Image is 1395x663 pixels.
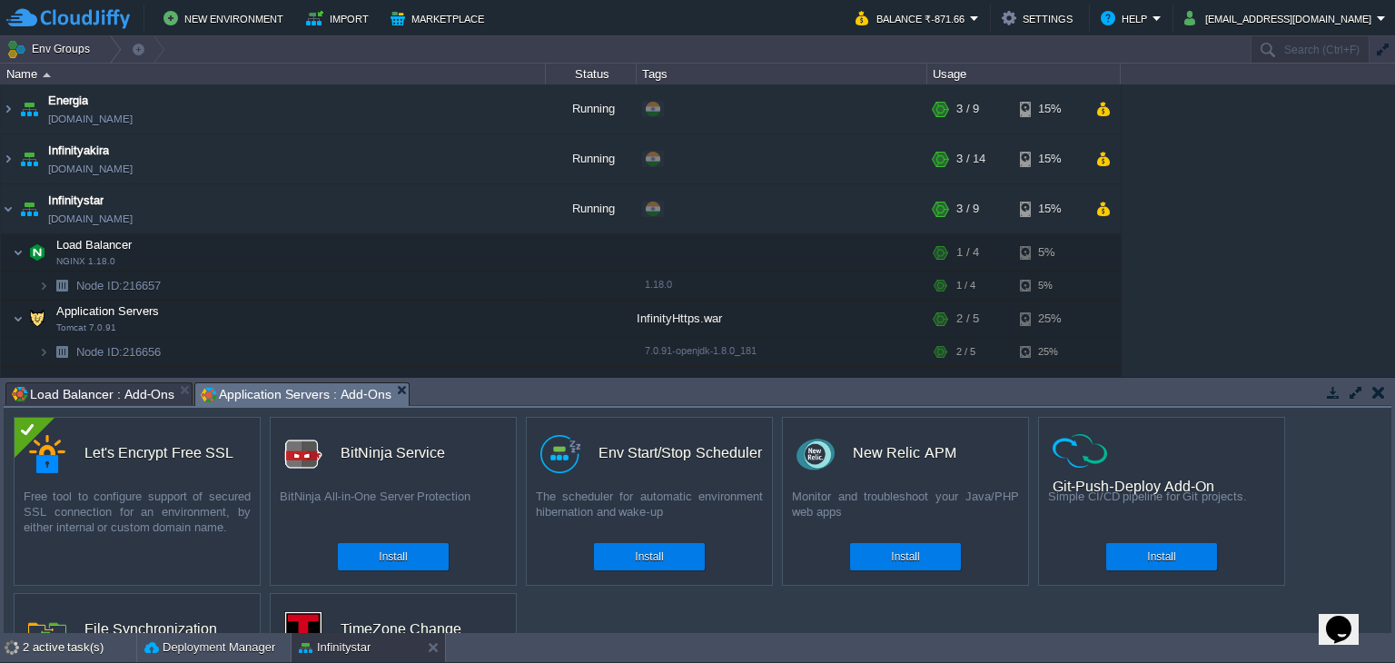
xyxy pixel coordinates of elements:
div: InfinityHttps.war [637,301,927,337]
img: AMDAwAAAACH5BAEAAAAALAAAAAABAAEAAAICRAEAOw== [1,184,15,233]
span: 1.18.0 [645,279,672,290]
div: Env Start/Stop Scheduler [599,434,762,472]
div: Simple CI/CD pipeline for Git projects. [1039,489,1284,534]
span: Load Balancer [54,237,134,252]
button: Install [379,548,407,566]
a: Application ServersTomcat 7.0.91 [54,304,162,318]
div: 3 / 14 [956,134,985,183]
div: 5% [1020,234,1079,271]
div: TimeZone Change [341,610,461,648]
div: 25% [1020,338,1079,366]
img: AMDAwAAAACH5BAEAAAAALAAAAAABAAEAAAICRAEAOw== [38,272,49,300]
button: Infinitystar [299,638,371,657]
button: Env Groups [6,36,96,62]
img: logo.png [540,435,580,473]
div: 3 / 9 [956,84,979,134]
div: 5% [1020,272,1079,300]
img: CloudJiffy [6,7,130,30]
a: [DOMAIN_NAME] [48,160,133,178]
img: AMDAwAAAACH5BAEAAAAALAAAAAABAAEAAAICRAEAOw== [16,184,42,233]
a: Node ID:216656 [74,344,163,360]
img: icon.png [28,611,66,649]
img: newrelic_70x70.png [796,435,835,473]
img: AMDAwAAAACH5BAEAAAAALAAAAAABAAEAAAICRAEAOw== [49,272,74,300]
span: 216657 [74,278,163,293]
a: Node ID:216657 [74,278,163,293]
img: AMDAwAAAACH5BAEAAAAALAAAAAABAAEAAAICRAEAOw== [16,134,42,183]
div: BitNinja Service [341,434,445,472]
span: NGINX 1.18.0 [56,256,115,267]
a: [DOMAIN_NAME] [48,110,133,128]
img: timezone-logo.png [284,611,322,649]
button: New Environment [163,7,289,29]
div: Tags [638,64,926,84]
div: BitNinja All-in-One Server Protection [271,489,516,534]
button: Settings [1002,7,1078,29]
div: 15% [1020,84,1079,134]
div: The scheduler for automatic environment hibernation and wake-up [527,489,772,534]
img: AMDAwAAAACH5BAEAAAAALAAAAAABAAEAAAICRAEAOw== [49,338,74,366]
a: Infinitystar [48,192,104,210]
div: Free tool to configure support of secured SSL connection for an environment, by either internal o... [15,489,260,535]
div: 1 / 4 [956,272,975,300]
span: Node ID: [76,345,123,359]
button: Marketplace [391,7,490,29]
a: Infinityakira [48,142,109,160]
a: Load BalancerNGINX 1.18.0 [54,238,134,252]
div: 15% [1020,134,1079,183]
div: 3 / 9 [956,184,979,233]
div: Running [546,134,637,183]
a: Energia [48,92,88,110]
img: AMDAwAAAACH5BAEAAAAALAAAAAABAAEAAAICRAEAOw== [43,73,51,77]
div: File Synchronization [84,610,217,648]
img: AMDAwAAAACH5BAEAAAAALAAAAAABAAEAAAICRAEAOw== [25,301,50,337]
img: AMDAwAAAACH5BAEAAAAALAAAAAABAAEAAAICRAEAOw== [38,367,49,395]
a: Deployments [74,373,148,389]
img: ci-cd-icon.png [1053,434,1107,468]
img: AMDAwAAAACH5BAEAAAAALAAAAAABAAEAAAICRAEAOw== [38,338,49,366]
button: Import [306,7,374,29]
div: Git-Push-Deploy Add-On [1053,468,1214,506]
img: AMDAwAAAACH5BAEAAAAALAAAAAABAAEAAAICRAEAOw== [1,134,15,183]
img: AMDAwAAAACH5BAEAAAAALAAAAAABAAEAAAICRAEAOw== [1,84,15,134]
img: AMDAwAAAACH5BAEAAAAALAAAAAABAAEAAAICRAEAOw== [13,234,24,271]
div: 1 / 4 [956,234,979,271]
span: Load Balancer : Add-Ons [12,383,174,405]
div: Monitor and troubleshoot your Java/PHP web apps [783,489,1028,534]
span: 216656 [74,344,163,360]
span: Node ID: [76,279,123,292]
div: 15% [1020,184,1079,233]
button: [EMAIL_ADDRESS][DOMAIN_NAME] [1184,7,1377,29]
div: 2 active task(s) [23,633,136,662]
a: [DOMAIN_NAME] [48,210,133,228]
div: Running [546,84,637,134]
div: Status [547,64,636,84]
button: Install [635,548,663,566]
img: AMDAwAAAACH5BAEAAAAALAAAAAABAAEAAAICRAEAOw== [49,367,74,395]
button: Help [1101,7,1153,29]
div: 2 / 5 [956,301,979,337]
div: Running [546,184,637,233]
div: New Relic APM [853,434,956,472]
img: AMDAwAAAACH5BAEAAAAALAAAAAABAAEAAAICRAEAOw== [25,234,50,271]
button: Deployment Manager [144,638,275,657]
button: Balance ₹-871.66 [856,7,970,29]
img: logo.png [284,435,322,473]
button: Install [1147,548,1175,566]
img: AMDAwAAAACH5BAEAAAAALAAAAAABAAEAAAICRAEAOw== [13,301,24,337]
img: AMDAwAAAACH5BAEAAAAALAAAAAABAAEAAAICRAEAOw== [16,84,42,134]
span: Tomcat 7.0.91 [56,322,116,333]
div: Let's Encrypt Free SSL [84,434,233,472]
iframe: chat widget [1319,590,1377,645]
span: Application Servers [54,303,162,319]
div: 2 / 5 [956,338,975,366]
span: Application Servers : Add-Ons [201,383,391,406]
div: 25% [1020,301,1079,337]
div: Usage [928,64,1120,84]
span: 7.0.91-openjdk-1.8.0_181 [645,345,757,356]
div: Name [2,64,545,84]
